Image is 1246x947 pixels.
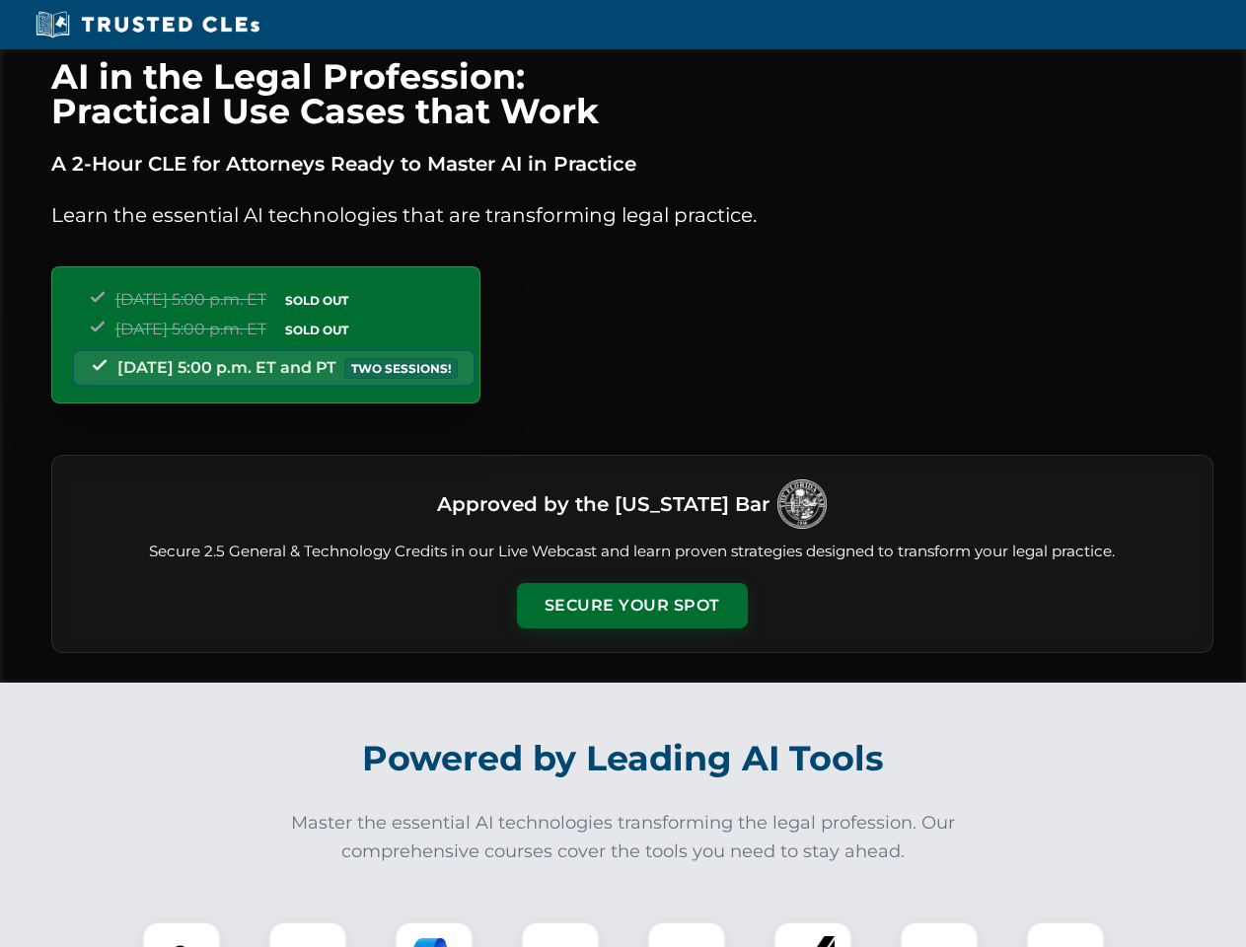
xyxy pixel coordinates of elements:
img: Logo [777,479,827,529]
span: [DATE] 5:00 p.m. ET [115,290,266,309]
span: SOLD OUT [278,290,355,311]
p: Secure 2.5 General & Technology Credits in our Live Webcast and learn proven strategies designed ... [76,541,1189,563]
p: A 2-Hour CLE for Attorneys Ready to Master AI in Practice [51,148,1213,180]
p: Master the essential AI technologies transforming the legal profession. Our comprehensive courses... [278,809,969,866]
span: SOLD OUT [278,320,355,340]
p: Learn the essential AI technologies that are transforming legal practice. [51,199,1213,231]
img: Trusted CLEs [30,10,265,39]
span: [DATE] 5:00 p.m. ET [115,320,266,338]
h1: AI in the Legal Profession: Practical Use Cases that Work [51,59,1213,128]
h2: Powered by Leading AI Tools [77,724,1170,793]
button: Secure Your Spot [517,583,748,628]
h3: Approved by the [US_STATE] Bar [437,486,770,522]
